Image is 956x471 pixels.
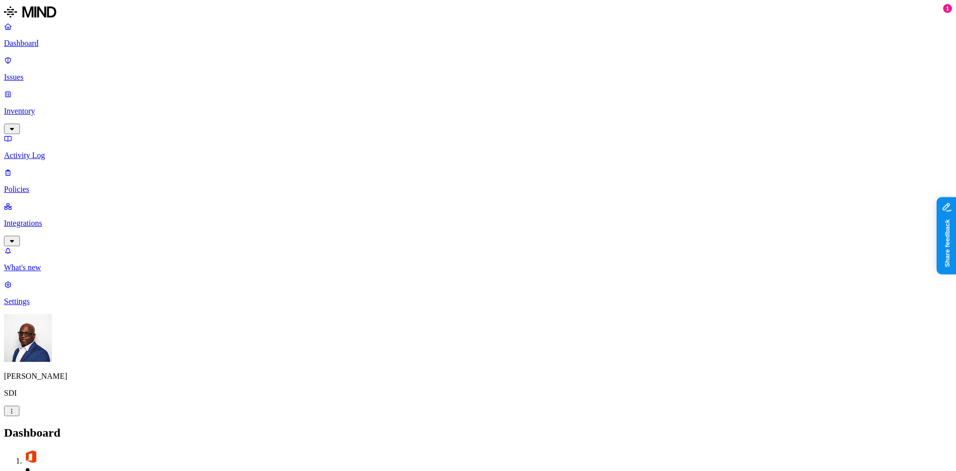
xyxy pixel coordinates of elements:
a: Settings [4,280,952,306]
p: Dashboard [4,39,952,48]
a: What's new [4,246,952,272]
a: Integrations [4,202,952,245]
p: Issues [4,73,952,82]
img: office-365.svg [24,450,38,464]
img: Gregory Thomas [4,314,52,362]
a: Issues [4,56,952,82]
p: Settings [4,297,952,306]
img: MIND [4,4,56,20]
p: SDI [4,389,952,398]
a: Dashboard [4,22,952,48]
a: MIND [4,4,952,22]
p: Inventory [4,107,952,116]
p: Policies [4,185,952,194]
h2: Dashboard [4,426,952,440]
a: Activity Log [4,134,952,160]
p: What's new [4,263,952,272]
a: Inventory [4,90,952,133]
div: 1 [943,4,952,13]
p: Activity Log [4,151,952,160]
a: Policies [4,168,952,194]
p: Integrations [4,219,952,228]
